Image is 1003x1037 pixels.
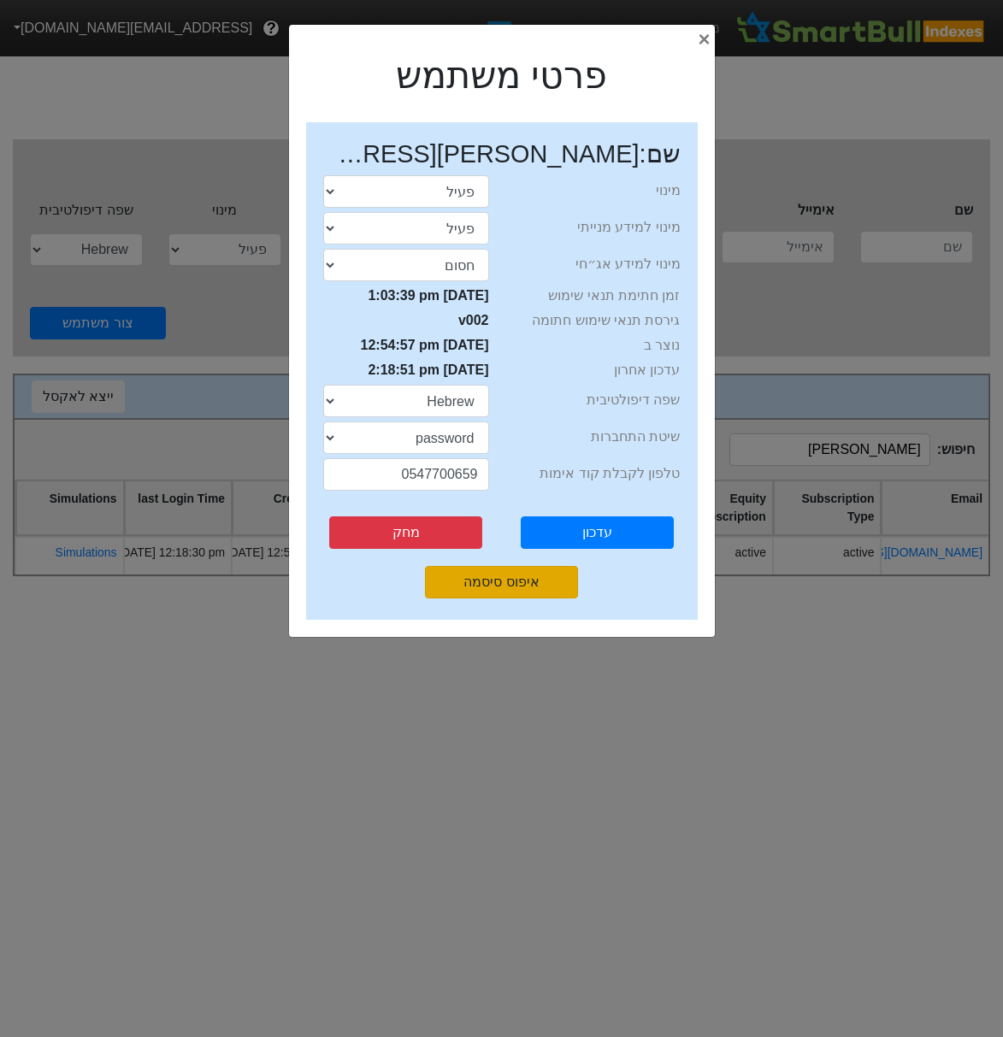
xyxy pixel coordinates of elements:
div: נוצר ב [515,335,681,356]
span: × [698,27,710,50]
div: שיטת התחברות [515,427,681,447]
button: איפוס סיסמה [425,566,578,598]
div: טלפון לקבלת קוד אימות [515,463,681,484]
div: שפה דיפולטיבית [515,390,681,410]
div: מינוי למידע מנייתי [515,217,681,238]
h2: שם : [PERSON_NAME][EMAIL_ADDRESS][DOMAIN_NAME] [323,139,681,169]
div: מינוי [515,180,681,201]
button: עדכון [521,516,674,549]
span: [DATE] 2:18:51 pm [368,362,488,377]
div: מינוי למידע אג״חי [515,254,681,274]
span: v002 [458,313,489,327]
h1: פרטי משתמש [289,54,715,98]
button: מחק [329,516,482,549]
input: מספר טלפון [323,458,489,491]
span: [DATE] 1:03:39 pm [368,288,488,303]
div: זמן חתימת תנאי שימוש [515,286,681,306]
div: גירסת תנאי שימוש חתומה [515,310,681,331]
div: עדכון אחרון [515,360,681,380]
span: [DATE] 12:54:57 pm [361,338,489,352]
